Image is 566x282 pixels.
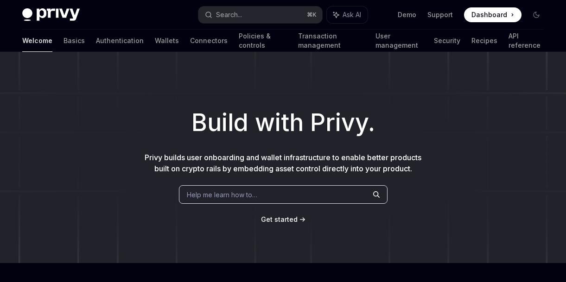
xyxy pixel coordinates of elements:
[261,215,298,223] span: Get started
[398,10,416,19] a: Demo
[343,10,361,19] span: Ask AI
[261,215,298,224] a: Get started
[307,11,317,19] span: ⌘ K
[155,30,179,52] a: Wallets
[464,7,521,22] a: Dashboard
[327,6,368,23] button: Ask AI
[375,30,423,52] a: User management
[96,30,144,52] a: Authentication
[145,153,421,173] span: Privy builds user onboarding and wallet infrastructure to enable better products built on crypto ...
[187,190,257,200] span: Help me learn how to…
[190,30,228,52] a: Connectors
[22,8,80,21] img: dark logo
[216,9,242,20] div: Search...
[529,7,544,22] button: Toggle dark mode
[434,30,460,52] a: Security
[198,6,322,23] button: Search...⌘K
[64,30,85,52] a: Basics
[22,30,52,52] a: Welcome
[509,30,544,52] a: API reference
[471,10,507,19] span: Dashboard
[298,30,365,52] a: Transaction management
[15,105,551,141] h1: Build with Privy.
[471,30,497,52] a: Recipes
[239,30,287,52] a: Policies & controls
[427,10,453,19] a: Support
